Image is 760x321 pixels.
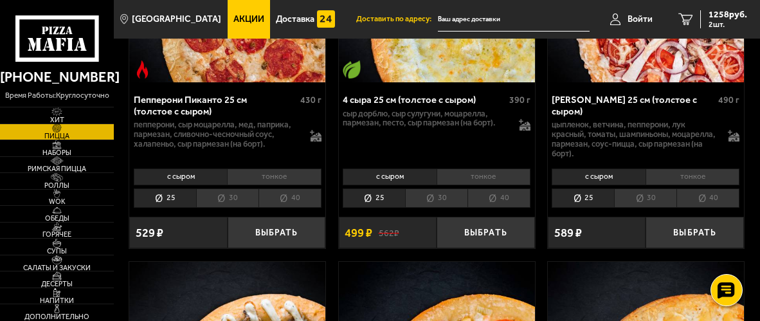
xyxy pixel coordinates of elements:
[467,188,530,208] li: 40
[646,169,739,185] li: тонкое
[136,227,163,239] span: 529 ₽
[228,217,325,248] button: Выбрать
[709,10,747,19] span: 1258 руб.
[233,15,264,24] span: Акции
[345,227,372,239] span: 499 ₽
[134,60,152,78] img: Острое блюдо
[343,109,511,129] p: сыр дорблю, сыр сулугуни, моцарелла, пармезан, песто, сыр пармезан (на борт).
[509,95,530,105] span: 390 г
[227,169,321,185] li: тонкое
[718,95,739,105] span: 490 г
[552,169,645,185] li: с сыром
[437,169,530,185] li: тонкое
[437,217,534,248] button: Выбрать
[132,15,221,24] span: [GEOGRAPHIC_DATA]
[317,10,335,28] img: 15daf4d41897b9f0e9f617042186c801.svg
[134,120,302,149] p: пепперони, сыр Моцарелла, мед, паприка, пармезан, сливочно-чесночный соус, халапеньо, сыр пармеза...
[552,120,720,158] p: цыпленок, ветчина, пепперони, лук красный, томаты, шампиньоны, моцарелла, пармезан, соус-пицца, с...
[343,95,506,106] div: 4 сыра 25 см (толстое с сыром)
[343,188,405,208] li: 25
[676,188,739,208] li: 40
[646,217,743,248] button: Выбрать
[552,188,614,208] li: 25
[438,8,590,32] input: Ваш адрес доставки
[552,95,715,117] div: [PERSON_NAME] 25 см (толстое с сыром)
[300,95,321,105] span: 430 г
[356,15,438,23] span: Доставить по адресу:
[343,60,361,78] img: Вегетарианское блюдо
[343,169,436,185] li: с сыром
[614,188,676,208] li: 30
[134,169,227,185] li: с сыром
[379,227,399,238] s: 562 ₽
[628,15,653,24] span: Войти
[134,95,297,117] div: Пепперони Пиканто 25 см (толстое с сыром)
[276,15,314,24] span: Доставка
[258,188,321,208] li: 40
[709,21,747,28] span: 2 шт.
[196,188,258,208] li: 30
[134,188,196,208] li: 25
[554,227,582,239] span: 589 ₽
[405,188,467,208] li: 30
